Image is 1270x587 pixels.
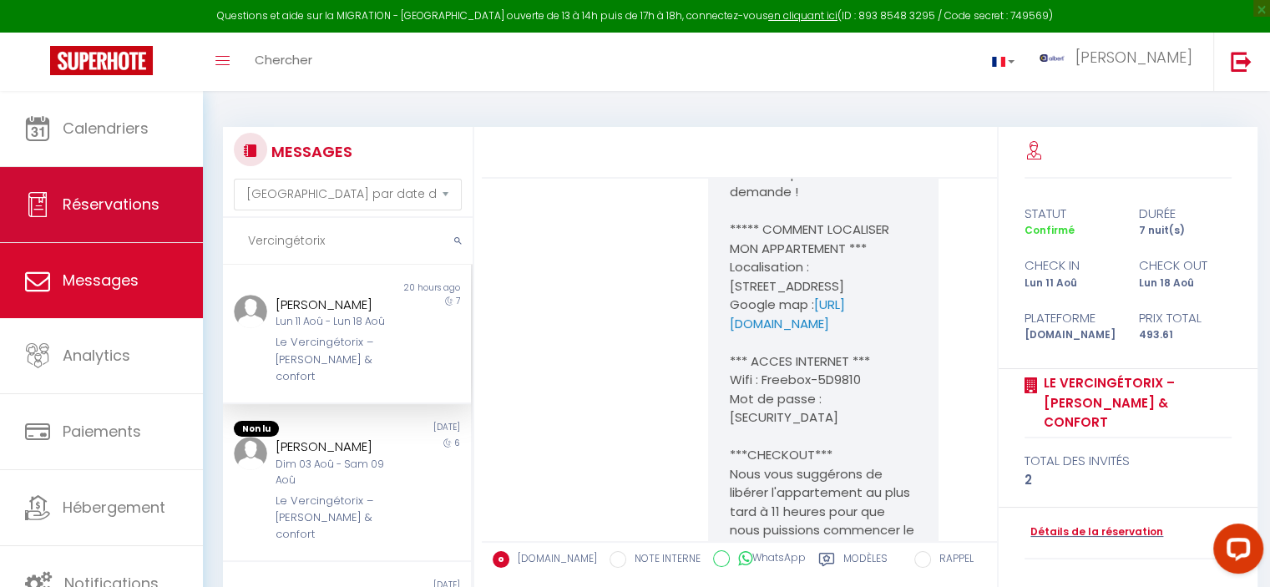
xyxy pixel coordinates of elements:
[1014,308,1128,328] div: Plateforme
[509,551,597,569] label: [DOMAIN_NAME]
[63,194,159,215] span: Réservations
[626,551,701,569] label: NOTE INTERNE
[1038,373,1232,433] a: Le Vercingétorix – [PERSON_NAME] & confort
[456,295,460,307] span: 7
[242,33,325,91] a: Chercher
[729,296,844,332] a: [URL][DOMAIN_NAME]
[276,437,398,457] div: [PERSON_NAME]
[276,457,398,488] div: Dim 03 Aoû - Sam 09 Aoû
[223,218,473,265] input: Rechercher un mot clé
[1231,51,1252,72] img: logout
[276,493,398,544] div: Le Vercingétorix – [PERSON_NAME] & confort
[1014,276,1128,291] div: Lun 11 Aoû
[1014,204,1128,224] div: statut
[931,551,974,569] label: RAPPEL
[1075,47,1192,68] span: [PERSON_NAME]
[267,133,352,170] h3: MESSAGES
[1128,256,1242,276] div: check out
[63,345,130,366] span: Analytics
[843,551,888,572] label: Modèles
[63,497,165,518] span: Hébergement
[1025,524,1163,540] a: Détails de la réservation
[730,550,806,569] label: WhatsApp
[347,421,470,438] div: [DATE]
[63,270,139,291] span: Messages
[234,421,279,438] span: Non lu
[50,46,153,75] img: Super Booking
[1128,223,1242,239] div: 7 nuit(s)
[1040,54,1065,62] img: ...
[1025,223,1075,237] span: Confirmé
[1128,327,1242,343] div: 493.61
[1128,308,1242,328] div: Prix total
[1200,517,1270,587] iframe: LiveChat chat widget
[1014,256,1128,276] div: check in
[768,8,837,23] a: en cliquant ici
[234,437,267,470] img: ...
[63,421,141,442] span: Paiements
[1128,276,1242,291] div: Lun 18 Aoû
[234,295,267,328] img: ...
[454,437,460,449] span: 6
[276,314,398,330] div: Lun 11 Aoû - Lun 18 Aoû
[1027,33,1213,91] a: ... [PERSON_NAME]
[1128,204,1242,224] div: durée
[276,295,398,315] div: [PERSON_NAME]
[255,51,312,68] span: Chercher
[1014,327,1128,343] div: [DOMAIN_NAME]
[276,334,398,385] div: Le Vercingétorix – [PERSON_NAME] & confort
[63,118,149,139] span: Calendriers
[1025,470,1232,490] div: 2
[347,281,470,295] div: 20 hours ago
[1025,451,1232,471] div: total des invités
